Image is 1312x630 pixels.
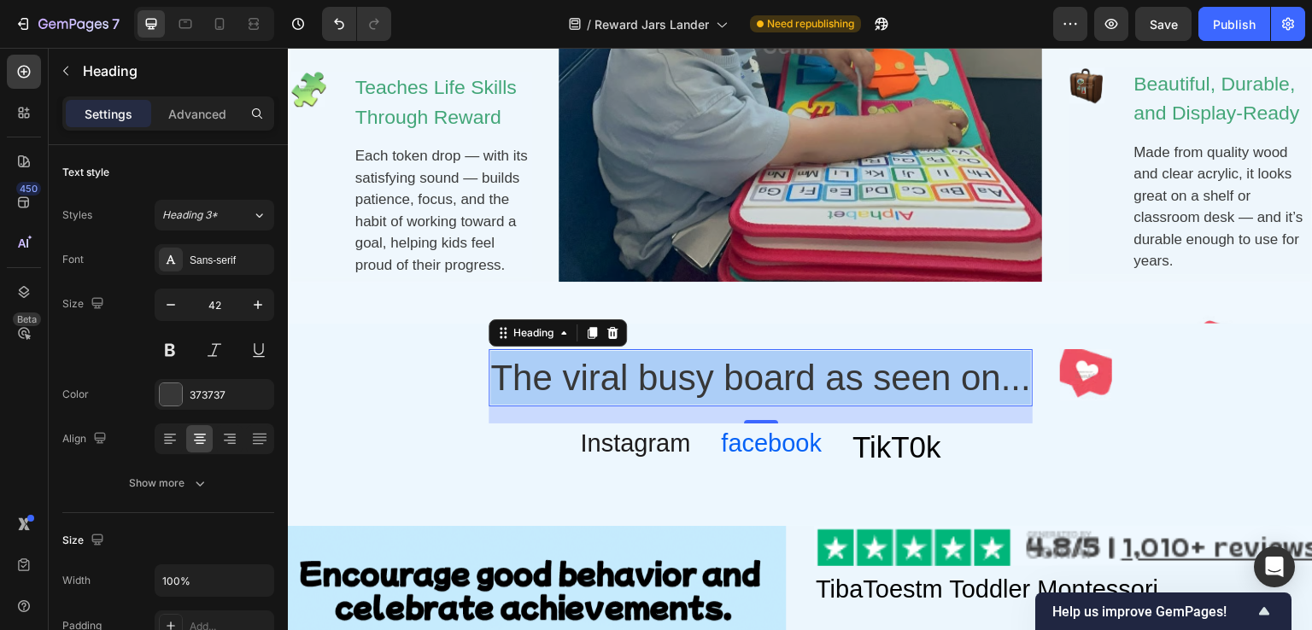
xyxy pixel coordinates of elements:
button: Save [1135,7,1192,41]
h2: Instagram [290,376,404,417]
div: Text style [62,165,109,180]
div: Rich Text Editor. Editing area: main [845,92,1023,226]
span: Help us improve GemPages! [1052,604,1254,620]
button: Publish [1198,7,1270,41]
div: Color [62,387,89,402]
div: $39.99 [526,579,606,620]
p: 7 [112,14,120,34]
h2: Rich Text Editor. Editing area: main [201,301,745,359]
div: Size [62,293,108,316]
p: The viral busy board as seen on... [202,303,743,357]
h2: TibaToestm Toddler Montessori [526,522,1025,563]
button: 7 [7,7,127,41]
div: Show more [129,475,208,492]
h2: TikT0k [563,376,655,424]
div: Sans-serif [190,253,270,268]
div: Open Intercom Messenger [1254,546,1295,587]
img: Alt image [526,478,1025,517]
div: Heading [222,277,269,293]
button: Show survey - Help us improve GemPages! [1052,601,1274,621]
div: 373737 [190,388,270,403]
div: Undo/Redo [322,7,391,41]
div: Styles [62,207,92,223]
button: Heading 3* [155,200,274,230]
span: Heading 3* [162,207,218,223]
button: Show more [62,468,274,499]
input: Auto [155,565,273,596]
p: Advanced [168,105,226,123]
span: Reward Jars Lander [594,15,709,33]
p: Made from quality wood and clear acrylic, it looks great on a shelf or classroom desk — and it’s ... [846,94,1022,225]
iframe: Design area [288,48,1312,630]
p: Heading [83,61,267,81]
div: Width [62,573,91,588]
div: $39.99 [616,579,695,620]
div: Font [62,252,84,267]
span: Need republishing [767,16,854,32]
div: Size [62,529,108,552]
span: / [587,15,591,33]
h2: facebook [431,376,536,417]
div: Publish [1213,15,1256,33]
div: Align [62,428,110,451]
span: Save [1150,17,1178,32]
div: 450 [16,182,41,195]
img: Alt image [772,301,824,353]
div: Beta [13,312,41,326]
p: Settings [85,105,132,123]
